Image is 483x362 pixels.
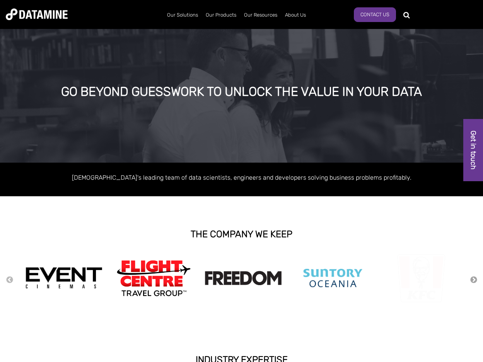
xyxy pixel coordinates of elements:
a: Contact us [354,7,396,22]
a: Our Solutions [163,5,202,25]
img: event cinemas [25,267,102,289]
img: kfc [397,252,445,304]
img: Datamine [6,8,68,20]
a: About Us [281,5,310,25]
a: Our Products [202,5,240,25]
strong: THE COMPANY WE KEEP [191,229,292,240]
img: Suntory Oceania [294,256,372,300]
button: Previous [6,276,14,284]
a: Get in touch [463,119,483,181]
a: Our Resources [240,5,281,25]
img: Flight Centre [115,258,192,298]
img: Freedom logo [205,271,282,285]
div: GO BEYOND GUESSWORK TO UNLOCK THE VALUE IN YOUR DATA [58,85,425,99]
p: [DEMOGRAPHIC_DATA]'s leading team of data scientists, engineers and developers solving business p... [21,172,462,183]
button: Next [470,276,478,284]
